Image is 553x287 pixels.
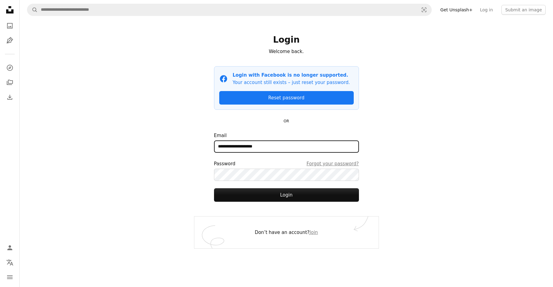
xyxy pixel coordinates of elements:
[4,242,16,254] a: Log in / Sign up
[501,5,546,15] button: Submit an image
[219,91,354,105] a: Reset password
[437,5,476,15] a: Get Unsplash+
[284,119,289,123] small: OR
[214,48,359,55] p: Welcome back.
[233,71,350,79] p: Login with Facebook is no longer supported.
[306,160,359,167] a: Forgot your password?
[417,4,431,16] button: Visual search
[27,4,432,16] form: Find visuals sitewide
[4,20,16,32] a: Photos
[4,34,16,47] a: Illustrations
[214,132,359,153] label: Email
[4,91,16,103] a: Download History
[214,169,359,181] input: PasswordForgot your password?
[214,34,359,45] h1: Login
[4,62,16,74] a: Explore
[476,5,497,15] a: Log in
[194,216,379,248] div: Don’t have an account?
[4,76,16,89] a: Collections
[4,271,16,283] button: Menu
[214,188,359,202] button: Login
[4,256,16,269] button: Language
[27,4,38,16] button: Search Unsplash
[214,160,359,167] div: Password
[310,230,318,235] a: Join
[214,140,359,153] input: Email
[4,4,16,17] a: Home — Unsplash
[233,79,350,86] p: Your account still exists – just reset your password.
